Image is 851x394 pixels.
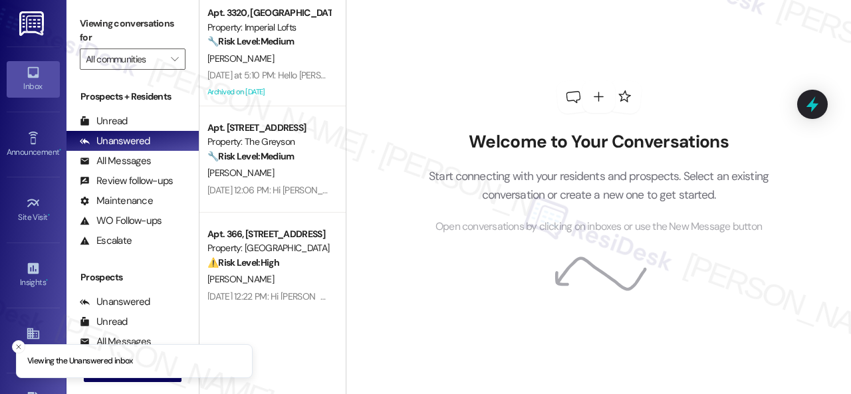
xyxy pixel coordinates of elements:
div: Maintenance [80,194,153,208]
strong: 🔧 Risk Level: Medium [207,35,294,47]
a: Inbox [7,61,60,97]
a: Buildings [7,322,60,358]
div: Archived on [DATE] [206,84,332,100]
span: [PERSON_NAME] [207,52,274,64]
input: All communities [86,49,164,70]
div: Unread [80,315,128,329]
div: Unanswered [80,295,150,309]
strong: 🔧 Risk Level: Medium [207,150,294,162]
div: Apt. 3320, [GEOGRAPHIC_DATA] [207,6,330,20]
span: • [48,211,50,220]
div: Unread [80,114,128,128]
div: Prospects + Residents [66,90,199,104]
img: ResiDesk Logo [19,11,47,36]
span: • [59,146,61,155]
h2: Welcome to Your Conversations [409,132,789,153]
div: All Messages [80,154,151,168]
div: Apt. 366, [STREET_ADDRESS] [207,227,330,241]
div: Escalate [80,234,132,248]
span: [PERSON_NAME] [207,273,274,285]
a: Insights • [7,257,60,293]
div: Property: Imperial Lofts [207,21,330,35]
div: Apt. [STREET_ADDRESS] [207,121,330,135]
div: Property: The Greyson [207,135,330,149]
span: [PERSON_NAME] [207,167,274,179]
div: Prospects [66,270,199,284]
span: • [46,276,48,285]
button: Close toast [12,340,25,353]
i:  [171,54,178,64]
strong: ⚠️ Risk Level: High [207,256,279,268]
div: Unanswered [80,134,150,148]
span: Open conversations by clicking on inboxes or use the New Message button [435,219,762,235]
p: Start connecting with your residents and prospects. Select an existing conversation or create a n... [409,167,789,205]
div: Review follow-ups [80,174,173,188]
div: WO Follow-ups [80,214,162,228]
div: Property: [GEOGRAPHIC_DATA] [207,241,330,255]
p: Viewing the Unanswered inbox [27,355,133,367]
a: Site Visit • [7,192,60,228]
label: Viewing conversations for [80,13,185,49]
